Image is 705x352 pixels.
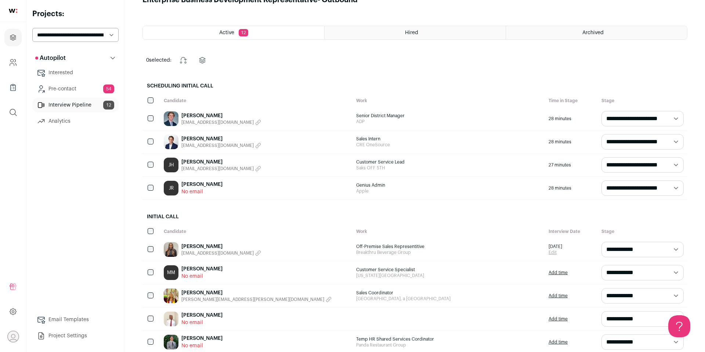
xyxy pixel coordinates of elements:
span: No email [181,188,223,195]
a: Company Lists [4,79,22,96]
a: Add time [549,339,568,345]
span: ADP [356,119,541,125]
a: [PERSON_NAME] [181,265,223,273]
span: 54 [103,85,114,93]
span: Panda Restaurant Group [356,342,541,348]
a: Interested [32,65,119,80]
div: Interview Date [545,225,598,238]
span: Temp HR Shared Services Cordinator [356,336,541,342]
a: Edit [549,249,562,255]
span: [EMAIL_ADDRESS][DOMAIN_NAME] [181,119,254,125]
span: selected: [146,57,171,64]
span: Genius Admin [356,182,541,188]
a: [PERSON_NAME] [181,181,223,188]
a: Analytics [32,114,119,129]
span: CRE OneSource [356,142,541,148]
span: 12 [239,29,248,36]
iframe: Help Scout Beacon - Open [668,315,690,337]
h2: Scheduling Initial Call [142,78,687,94]
h2: Projects: [32,9,119,19]
button: Change stage [174,51,192,69]
div: Candidate [160,94,352,107]
span: [US_STATE][GEOGRAPHIC_DATA] [356,273,541,279]
button: Autopilot [32,51,119,65]
span: [DATE] [549,244,562,249]
a: Hired [325,26,506,39]
span: [GEOGRAPHIC_DATA], a [GEOGRAPHIC_DATA] [356,296,541,302]
span: Archived [582,30,604,35]
a: JH [164,158,178,172]
span: Breakthru Beverage Group [356,249,541,255]
img: 970490ef52cb185dd95b89dfefdbf9e8bd5e018b3f598fd8cdfff86d639f6997.jpg [164,335,178,349]
a: Email Templates [32,312,119,327]
img: wellfound-shorthand-0d5821cbd27db2630d0214b213865d53afaa358527fdda9d0ea32b1df1b89c2c.svg [9,9,17,13]
span: Off-Premise Sales Representitive [356,244,541,249]
span: Saks OFF 5TH [356,165,541,171]
a: Project Settings [32,328,119,343]
a: Add time [549,316,568,322]
h2: Initial Call [142,209,687,225]
span: [EMAIL_ADDRESS][DOMAIN_NAME] [181,250,254,256]
img: 134589db0e368d491fac5e1d24a118b51f8af4b67f52b006ebaeee904cba54ab.jpg [164,242,178,257]
a: [PERSON_NAME] [181,289,332,297]
a: [PERSON_NAME] [181,312,223,319]
span: 0 [146,58,149,63]
span: [PERSON_NAME][EMAIL_ADDRESS][PERSON_NAME][DOMAIN_NAME] [181,297,324,302]
div: Stage [598,94,687,107]
span: Active [219,30,234,35]
span: Senior District Manager [356,113,541,119]
a: Projects [4,29,22,46]
span: No email [181,273,223,280]
a: [PERSON_NAME] [181,112,261,119]
button: [PERSON_NAME][EMAIL_ADDRESS][PERSON_NAME][DOMAIN_NAME] [181,297,332,302]
div: Work [352,225,545,238]
span: No email [181,342,223,349]
span: Customer Service Lead [356,159,541,165]
button: [EMAIL_ADDRESS][DOMAIN_NAME] [181,250,261,256]
a: Pre-contact54 [32,82,119,96]
img: 9b66f3c1854bcdeb57302cd64ee0e1c7c459de446d6e08dee1751bf95bbe7fc8.jpg [164,134,178,149]
span: No email [181,319,223,326]
img: d4ae875b03af71dd011258eaa69a3e4871a95a2de3d9cc341388104185714ee3.jpg [164,312,178,326]
span: Customer Service Specialist [356,267,541,273]
div: 28 minutes [545,107,598,130]
div: Work [352,94,545,107]
button: [EMAIL_ADDRESS][DOMAIN_NAME] [181,143,261,148]
div: Candidate [160,225,352,238]
span: 12 [103,101,114,109]
span: Hired [405,30,418,35]
a: [PERSON_NAME] [181,135,261,143]
a: MM [164,265,178,280]
div: Stage [598,225,687,238]
span: [EMAIL_ADDRESS][DOMAIN_NAME] [181,166,254,172]
div: 28 minutes [545,130,598,153]
span: [EMAIL_ADDRESS][DOMAIN_NAME] [181,143,254,148]
a: Add time [549,293,568,299]
a: [PERSON_NAME] [181,158,261,166]
p: Autopilot [35,54,66,62]
img: 241914a6954d50dff80de9437a0edf4f580cdcd5e28ecb5b95a81d9db565a54d.jpg [164,288,178,303]
a: [PERSON_NAME] [181,243,261,250]
span: Sales Intern [356,136,541,142]
a: Company and ATS Settings [4,54,22,71]
a: Interview Pipeline12 [32,98,119,112]
span: Sales Coordinator [356,290,541,296]
a: [PERSON_NAME] [181,335,223,342]
button: Open dropdown [7,331,19,342]
div: Time in Stage [545,94,598,107]
a: JR [164,181,178,195]
div: 28 minutes [545,177,598,200]
button: [EMAIL_ADDRESS][DOMAIN_NAME] [181,119,261,125]
span: Apple [356,188,541,194]
img: 92c5988092d94bb96800b6447fd243710e898a6e6b7c9fe54e8be1d2a181b93d.jpg [164,111,178,126]
a: Archived [506,26,687,39]
a: Add time [549,270,568,276]
button: [EMAIL_ADDRESS][DOMAIN_NAME] [181,166,261,172]
div: 27 minutes [545,154,598,176]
